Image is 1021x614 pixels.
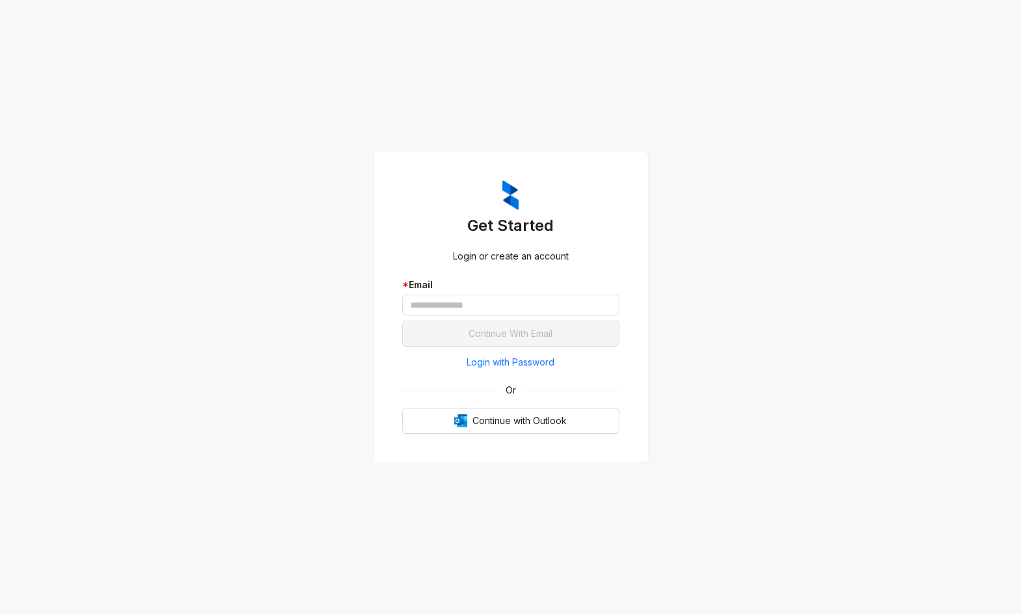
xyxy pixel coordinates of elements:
[454,414,467,427] img: Outlook
[402,408,619,434] button: OutlookContinue with Outlook
[402,215,619,236] h3: Get Started
[402,352,619,373] button: Login with Password
[472,414,567,428] span: Continue with Outlook
[497,383,525,397] span: Or
[502,180,519,210] img: ZumaIcon
[402,278,619,292] div: Email
[402,249,619,263] div: Login or create an account
[402,321,619,347] button: Continue With Email
[467,355,554,369] span: Login with Password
